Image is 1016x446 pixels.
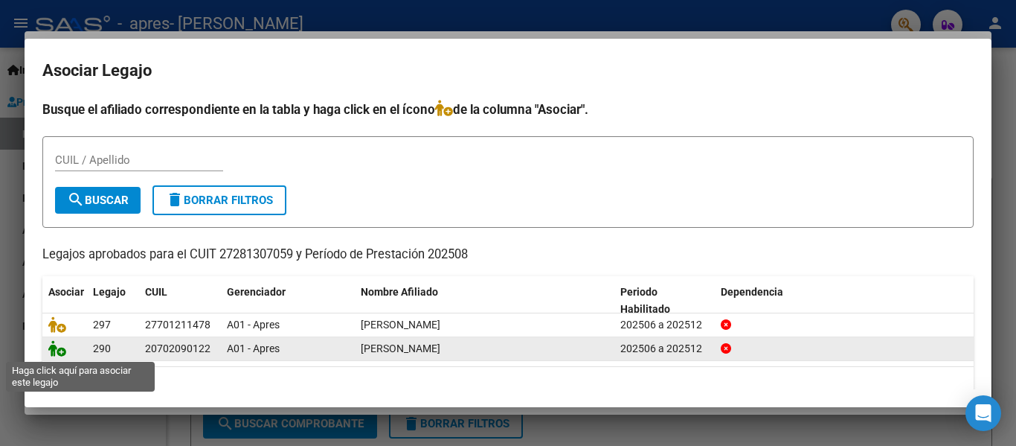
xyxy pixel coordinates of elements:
p: Legajos aprobados para el CUIT 27281307059 y Período de Prestación 202508 [42,246,974,264]
span: Periodo Habilitado [620,286,670,315]
h2: Asociar Legajo [42,57,974,85]
span: Dependencia [721,286,783,298]
datatable-header-cell: Periodo Habilitado [614,276,715,325]
span: 297 [93,319,111,331]
div: Open Intercom Messenger [965,395,1001,431]
span: Asociar [48,286,84,298]
div: 202506 a 202512 [620,340,709,357]
div: 27701211478 [145,316,210,334]
mat-icon: search [67,191,85,208]
datatable-header-cell: Dependencia [715,276,974,325]
h4: Busque el afiliado correspondiente en la tabla y haga click en el ícono de la columna "Asociar". [42,100,974,119]
span: DOMINGUEZ ABIGAIL ESTEFANIA [361,319,440,331]
span: Nombre Afiliado [361,286,438,298]
div: 20702090122 [145,340,210,357]
span: A01 - Apres [227,319,280,331]
datatable-header-cell: Legajo [87,276,139,325]
div: 2 registros [42,367,974,404]
button: Borrar Filtros [152,185,286,215]
span: A01 - Apres [227,343,280,354]
span: Legajo [93,286,126,298]
mat-icon: delete [166,191,184,208]
datatable-header-cell: Gerenciador [221,276,355,325]
div: 202506 a 202512 [620,316,709,334]
span: Borrar Filtros [166,194,273,207]
datatable-header-cell: Asociar [42,276,87,325]
datatable-header-cell: Nombre Afiliado [355,276,614,325]
span: Buscar [67,194,129,207]
span: CORVALAN MATEO CALEB [361,343,440,354]
datatable-header-cell: CUIL [139,276,221,325]
span: Gerenciador [227,286,286,298]
span: 290 [93,343,111,354]
button: Buscar [55,187,141,214]
span: CUIL [145,286,167,298]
